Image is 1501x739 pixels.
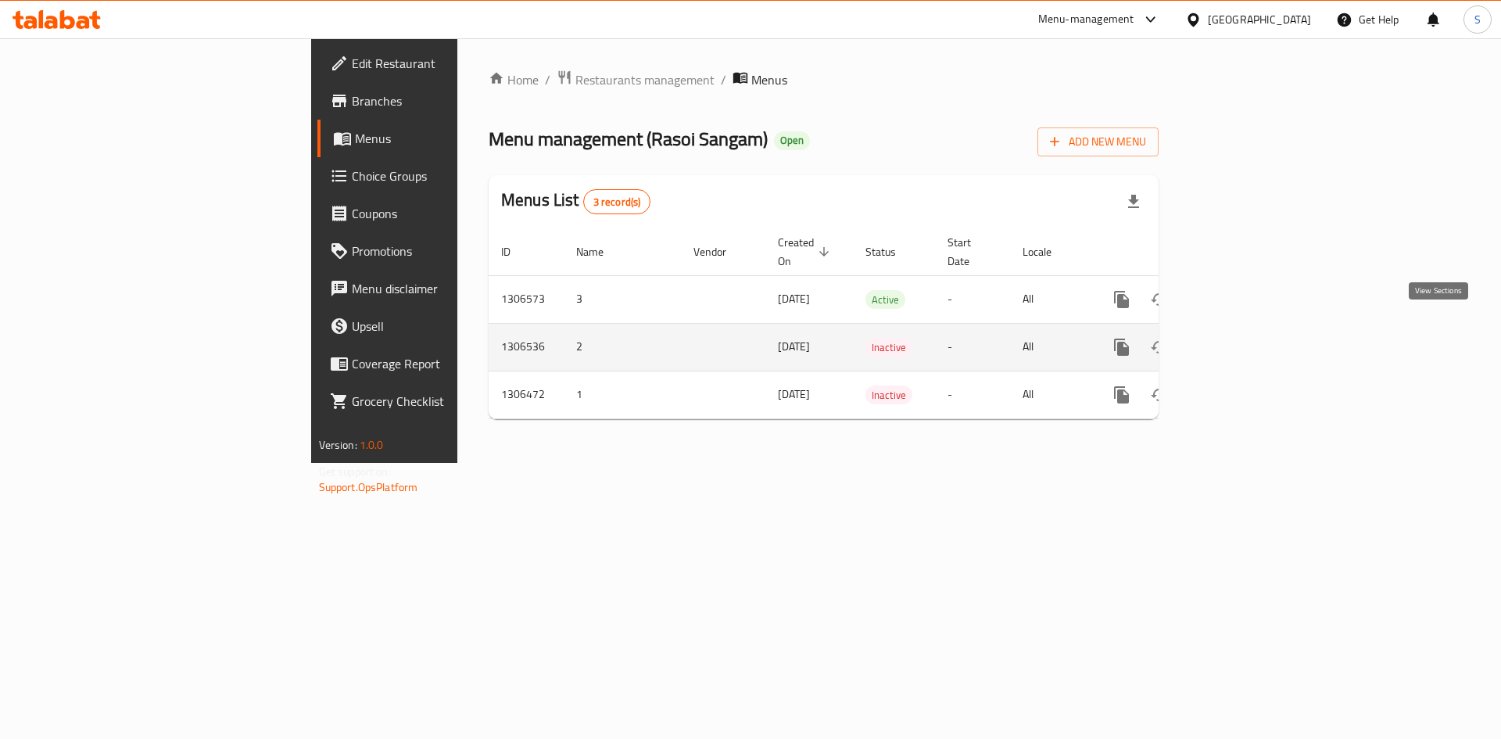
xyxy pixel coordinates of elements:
h2: Menus List [501,188,650,214]
a: Coupons [317,195,562,232]
li: / [721,70,726,89]
span: 3 record(s) [584,195,650,210]
span: Grocery Checklist [352,392,550,411]
span: Coverage Report [352,354,550,373]
span: Active [865,291,905,309]
button: more [1103,281,1141,318]
div: [GEOGRAPHIC_DATA] [1208,11,1311,28]
span: 1.0.0 [360,435,384,455]
span: Menus [751,70,787,89]
a: Upsell [317,307,562,345]
span: Start Date [948,233,991,271]
a: Support.OpsPlatform [319,477,418,497]
a: Promotions [317,232,562,270]
span: Vendor [693,242,747,261]
a: Restaurants management [557,70,715,90]
a: Choice Groups [317,157,562,195]
span: [DATE] [778,384,810,404]
span: Menus [355,129,550,148]
div: Active [865,290,905,309]
a: Menus [317,120,562,157]
button: Change Status [1141,281,1178,318]
button: Change Status [1141,376,1178,414]
a: Menu disclaimer [317,270,562,307]
span: Inactive [865,386,912,404]
span: Edit Restaurant [352,54,550,73]
td: - [935,371,1010,418]
span: Version: [319,435,357,455]
div: Menu-management [1038,10,1134,29]
div: Total records count [583,189,651,214]
span: [DATE] [778,336,810,357]
td: All [1010,323,1091,371]
span: S [1474,11,1481,28]
td: - [935,275,1010,323]
span: Locale [1023,242,1072,261]
span: [DATE] [778,289,810,309]
span: Promotions [352,242,550,260]
div: Open [774,131,810,150]
div: Export file [1115,183,1152,221]
a: Grocery Checklist [317,382,562,420]
span: Created On [778,233,834,271]
span: Branches [352,91,550,110]
span: Status [865,242,916,261]
table: enhanced table [489,228,1266,419]
a: Branches [317,82,562,120]
span: Upsell [352,317,550,335]
span: Menu management ( Rasoi Sangam ) [489,121,768,156]
td: All [1010,371,1091,418]
button: more [1103,376,1141,414]
td: 3 [564,275,681,323]
td: - [935,323,1010,371]
td: 1 [564,371,681,418]
button: more [1103,328,1141,366]
span: ID [501,242,531,261]
button: Change Status [1141,328,1178,366]
span: Coupons [352,204,550,223]
a: Coverage Report [317,345,562,382]
span: Name [576,242,624,261]
nav: breadcrumb [489,70,1159,90]
span: Open [774,134,810,147]
span: Add New Menu [1050,132,1146,152]
td: All [1010,275,1091,323]
span: Restaurants management [575,70,715,89]
button: Add New Menu [1037,127,1159,156]
th: Actions [1091,228,1266,276]
span: Inactive [865,339,912,357]
a: Edit Restaurant [317,45,562,82]
td: 2 [564,323,681,371]
div: Inactive [865,386,912,404]
span: Get support on: [319,461,391,482]
span: Choice Groups [352,167,550,185]
span: Menu disclaimer [352,279,550,298]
